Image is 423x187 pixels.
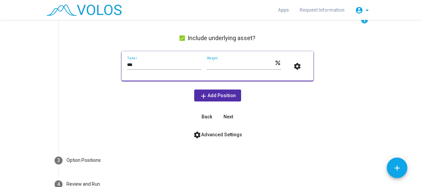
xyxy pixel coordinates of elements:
[274,59,281,67] mat-icon: percent
[217,111,239,123] button: Next
[193,131,201,139] mat-icon: settings
[360,16,368,24] mat-icon: info
[200,93,236,98] span: Add Position
[278,7,289,13] span: Apps
[67,157,101,164] div: Option Positions
[294,4,350,16] a: Request Information
[202,114,212,119] span: Back
[223,114,233,119] span: Next
[188,34,255,42] span: Include underlying asset?
[393,164,401,172] mat-icon: add
[188,129,247,141] button: Advanced Settings
[194,90,241,101] button: Add Position
[355,6,363,14] mat-icon: account_circle
[273,4,294,16] a: Apps
[200,92,208,100] mat-icon: add
[57,157,60,163] span: 3
[387,157,407,178] button: Add icon
[363,6,371,14] mat-icon: arrow_drop_down
[300,7,345,13] span: Request Information
[193,132,242,137] span: Advanced Settings
[293,62,301,70] mat-icon: settings
[196,111,217,123] button: Back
